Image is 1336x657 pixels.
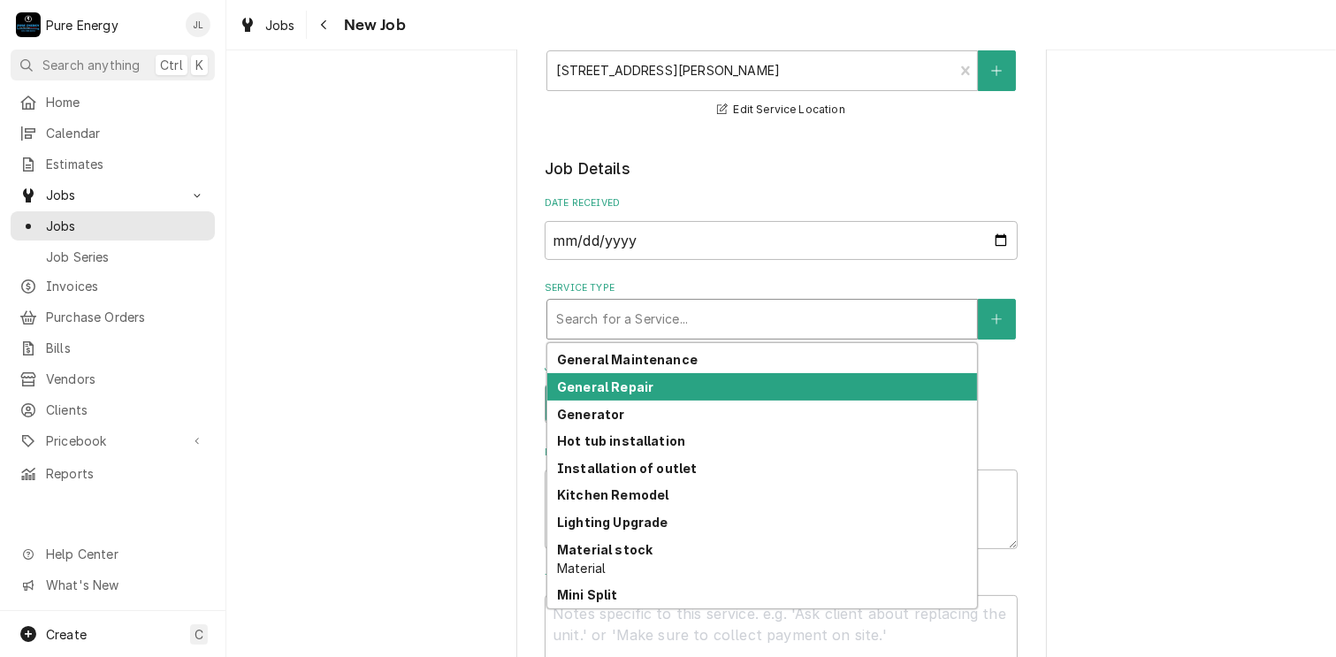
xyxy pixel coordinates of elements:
[978,50,1015,91] button: Create New Location
[545,361,1018,424] div: Job Type
[545,571,1018,585] label: Technician Instructions
[186,12,210,37] div: James Linnenkamp's Avatar
[11,570,215,600] a: Go to What's New
[11,180,215,210] a: Go to Jobs
[545,361,1018,375] label: Job Type
[339,13,406,37] span: New Job
[545,33,1018,120] div: Service Location
[11,539,215,569] a: Go to Help Center
[557,379,653,394] strong: General Repair
[557,407,624,422] strong: Generator
[545,221,1018,260] input: yyyy-mm-dd
[46,545,204,563] span: Help Center
[46,155,206,173] span: Estimates
[714,99,848,121] button: Edit Service Location
[991,313,1002,325] svg: Create New Service
[42,56,140,74] span: Search anything
[11,426,215,455] a: Go to Pricebook
[46,464,206,483] span: Reports
[46,248,206,266] span: Job Series
[557,352,698,367] strong: General Maintenance
[557,487,668,502] strong: Kitchen Remodel
[11,302,215,332] a: Purchase Orders
[545,157,1018,180] legend: Job Details
[46,432,179,450] span: Pricebook
[46,16,118,34] div: Pure Energy
[46,627,87,642] span: Create
[545,196,1018,259] div: Date Received
[46,217,206,235] span: Jobs
[545,281,1018,295] label: Service Type
[11,88,215,117] a: Home
[46,401,206,419] span: Clients
[46,339,206,357] span: Bills
[11,271,215,301] a: Invoices
[195,56,203,74] span: K
[11,395,215,424] a: Clients
[11,211,215,241] a: Jobs
[557,433,685,448] strong: Hot tub installation
[978,299,1015,340] button: Create New Service
[11,333,215,363] a: Bills
[11,118,215,148] a: Calendar
[46,93,206,111] span: Home
[232,11,302,40] a: Jobs
[46,277,206,295] span: Invoices
[557,587,618,602] strong: Mini Split
[160,56,183,74] span: Ctrl
[11,459,215,488] a: Reports
[11,242,215,271] a: Job Series
[46,370,206,388] span: Vendors
[11,50,215,80] button: Search anythingCtrlK
[46,308,206,326] span: Purchase Orders
[557,461,698,476] strong: Installation of outlet
[557,515,668,530] strong: Lighting Upgrade
[545,446,1018,460] label: Reason For Call
[557,561,606,576] span: Material
[265,16,295,34] span: Jobs
[310,11,339,39] button: Navigate back
[16,12,41,37] div: Pure Energy's Avatar
[557,542,653,557] strong: Material stock
[46,576,204,594] span: What's New
[11,149,215,179] a: Estimates
[46,186,179,204] span: Jobs
[46,124,206,142] span: Calendar
[991,65,1002,77] svg: Create New Location
[545,196,1018,210] label: Date Received
[545,281,1018,339] div: Service Type
[16,12,41,37] div: P
[186,12,210,37] div: JL
[195,625,203,644] span: C
[11,364,215,393] a: Vendors
[545,446,1018,549] div: Reason For Call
